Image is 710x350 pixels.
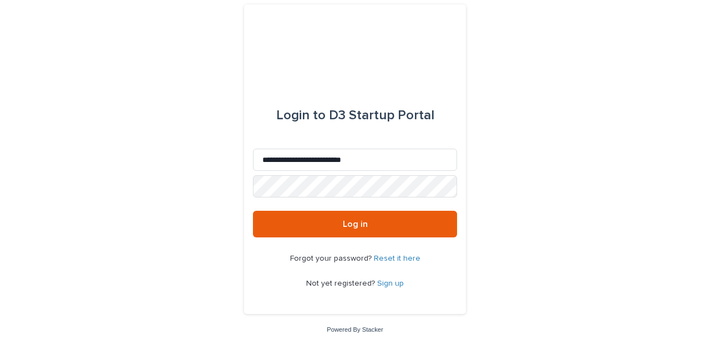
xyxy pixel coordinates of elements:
span: Not yet registered? [306,280,377,287]
span: Login to [276,109,326,122]
a: Powered By Stacker [327,326,383,333]
a: Reset it here [374,255,420,262]
button: Log in [253,211,457,237]
img: q0dI35fxT46jIlCv2fcp [319,31,392,64]
span: Log in [343,220,368,229]
div: D3 Startup Portal [276,100,434,131]
a: Sign up [377,280,404,287]
span: Forgot your password? [290,255,374,262]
